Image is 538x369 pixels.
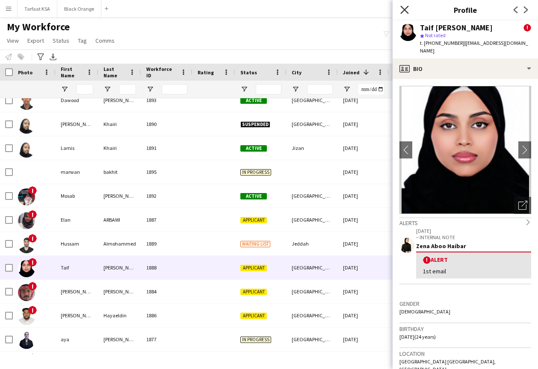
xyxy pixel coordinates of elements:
div: [GEOGRAPHIC_DATA] [287,328,338,351]
span: Status [53,37,69,44]
div: Lamis [56,136,98,160]
div: aya [56,328,98,351]
span: My Workforce [7,20,70,33]
div: [PERSON_NAME] [98,256,141,279]
span: Status [240,69,257,76]
div: Bio [393,59,538,79]
img: Lamis bahaeldin Mohamed sharif Khairi [18,117,35,134]
span: Suspended [240,121,270,128]
input: Status Filter Input [256,84,281,94]
span: Last Name [103,66,126,79]
span: ! [28,306,37,314]
div: bakhit [98,160,141,184]
a: View [3,35,22,46]
img: Hussam Almohammed [18,236,35,253]
span: Applicant [240,313,267,319]
div: Alerts [399,217,531,227]
div: 1890 [141,112,192,136]
app-action-btn: Export XLSX [48,52,58,62]
span: [DATE] (24 years) [399,334,436,340]
button: Open Filter Menu [61,85,68,93]
div: Hussam [56,232,98,255]
div: [DATE] [338,304,389,327]
div: [DATE] [338,184,389,208]
input: First Name Filter Input [76,84,93,94]
div: Jeddah [287,232,338,255]
div: [DATE] [338,256,389,279]
span: Photo [18,69,33,76]
div: Almohammed [98,232,141,255]
span: In progress [240,169,271,176]
div: Alert [423,256,524,264]
div: 1877 [141,328,192,351]
div: 1st email [423,267,524,275]
div: Open photos pop-in [514,197,531,214]
div: [DATE] [338,112,389,136]
span: Active [240,193,267,199]
span: Waiting list [240,241,270,247]
div: [PERSON_NAME] [98,328,141,351]
div: [PERSON_NAME] [56,304,98,327]
div: Zena Aboo Haibar [416,242,531,250]
span: Export [27,37,44,44]
div: marwan [56,160,98,184]
a: Status [49,35,73,46]
div: 1886 [141,304,192,327]
a: Comms [92,35,118,46]
h3: Birthday [399,325,531,333]
span: Applicant [240,289,267,295]
h3: Gender [399,300,531,307]
div: 1889 [141,232,192,255]
button: Open Filter Menu [240,85,248,93]
input: City Filter Input [307,84,333,94]
h3: Profile [393,4,538,15]
span: ! [28,282,37,290]
div: [GEOGRAPHIC_DATA] [287,256,338,279]
button: Open Filter Menu [146,85,154,93]
button: Open Filter Menu [343,85,351,93]
p: – INTERNAL NOTE [416,234,531,240]
span: Joined [343,69,360,76]
div: [DATE] [338,160,389,184]
div: Dawood [56,88,98,112]
img: Taif Shokralla [18,260,35,277]
div: [PERSON_NAME] [98,88,141,112]
div: 1891 [141,136,192,160]
img: Dawood Mustafa [18,93,35,110]
span: ! [28,186,37,195]
div: Taif [PERSON_NAME] [420,24,493,32]
div: 1888 [141,256,192,279]
span: Applicant [240,265,267,271]
img: aya noor abdallah [18,332,35,349]
img: Lamis Khairi [18,141,35,158]
div: [GEOGRAPHIC_DATA] [287,304,338,327]
div: 1887 [141,208,192,231]
button: Open Filter Menu [103,85,111,93]
div: [DATE] [338,88,389,112]
div: [PERSON_NAME] [56,112,98,136]
div: Elan [56,208,98,231]
span: Active [240,97,267,104]
img: Ali Hayaeldin [18,308,35,325]
div: [DATE] [338,208,389,231]
span: Workforce ID [146,66,177,79]
input: Last Name Filter Input [119,84,136,94]
div: 1893 [141,88,192,112]
span: t. [PHONE_NUMBER] [420,40,464,46]
span: ! [28,234,37,243]
div: Taif [56,256,98,279]
div: 1892 [141,184,192,208]
div: [GEOGRAPHIC_DATA] [287,280,338,303]
span: First Name [61,66,83,79]
button: Open Filter Menu [292,85,299,93]
button: Tarfaat KSA [18,0,57,17]
div: [DATE] [338,280,389,303]
span: ! [28,210,37,219]
span: ! [423,256,431,264]
div: ARBAWI [98,208,141,231]
span: Rating [198,69,214,76]
a: Tag [74,35,90,46]
div: [PERSON_NAME] [56,280,98,303]
div: [GEOGRAPHIC_DATA] [287,112,338,136]
span: City [292,69,302,76]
